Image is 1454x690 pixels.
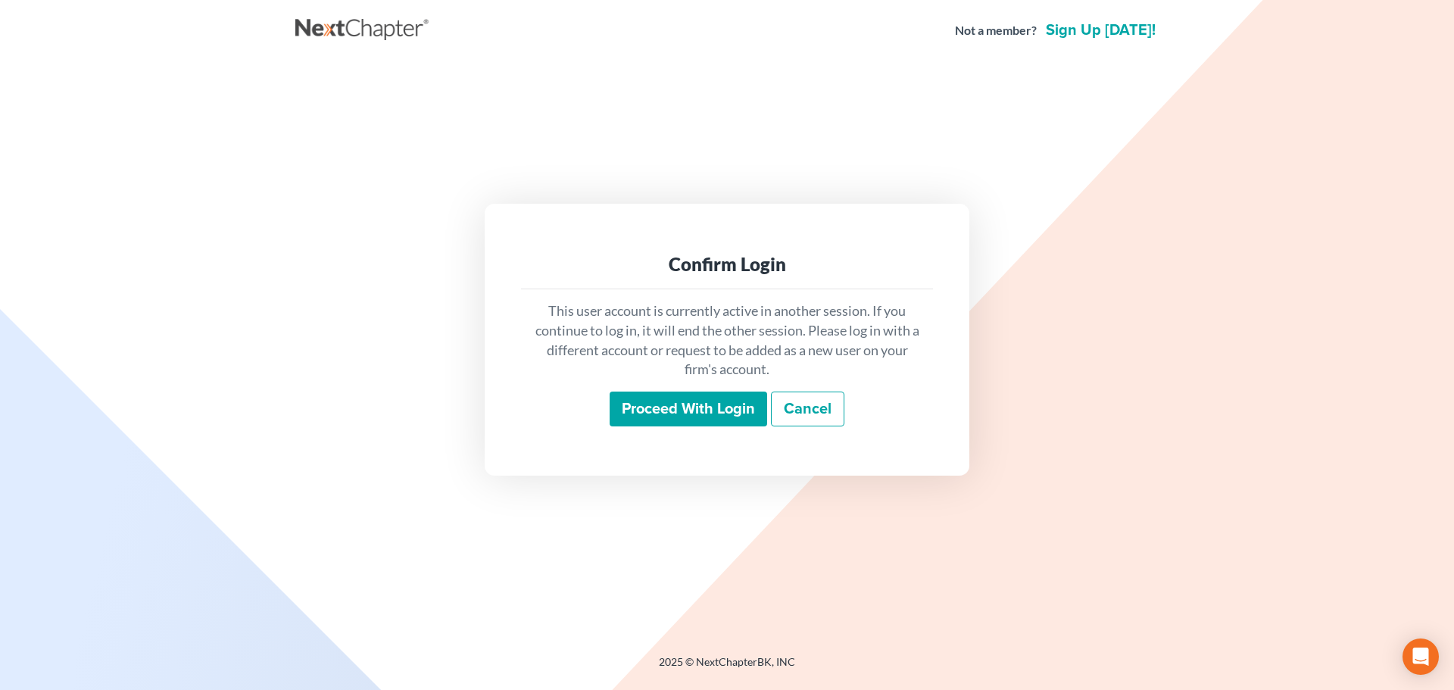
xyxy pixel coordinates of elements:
[1043,23,1159,38] a: Sign up [DATE]!
[1403,638,1439,675] div: Open Intercom Messenger
[955,22,1037,39] strong: Not a member?
[610,392,767,426] input: Proceed with login
[533,301,921,379] p: This user account is currently active in another session. If you continue to log in, it will end ...
[533,252,921,276] div: Confirm Login
[771,392,844,426] a: Cancel
[295,654,1159,682] div: 2025 © NextChapterBK, INC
